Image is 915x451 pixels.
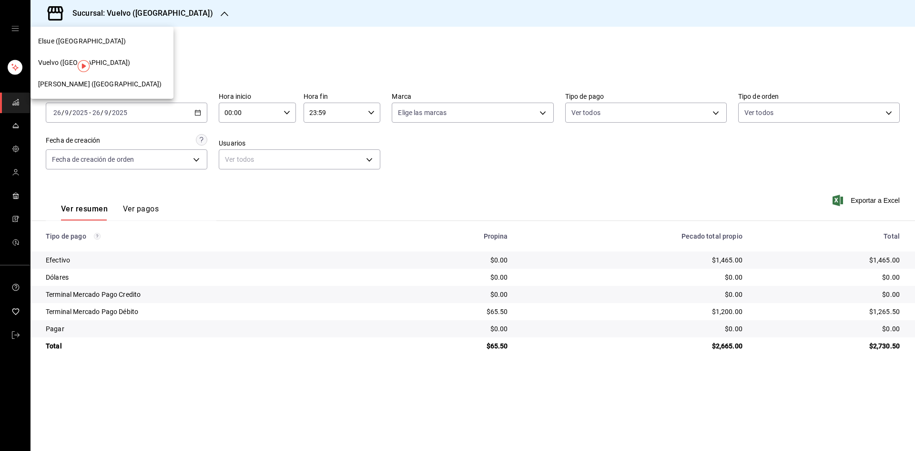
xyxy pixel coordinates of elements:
span: Elsue ([GEOGRAPHIC_DATA]) [38,36,126,46]
div: Elsue ([GEOGRAPHIC_DATA]) [30,31,173,52]
img: Marcador de información sobre herramientas [78,60,90,72]
div: Vuelvo ([GEOGRAPHIC_DATA]) [30,52,173,73]
div: [PERSON_NAME] ([GEOGRAPHIC_DATA]) [30,73,173,95]
span: Vuelvo ([GEOGRAPHIC_DATA]) [38,58,130,68]
span: [PERSON_NAME] ([GEOGRAPHIC_DATA]) [38,79,162,89]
